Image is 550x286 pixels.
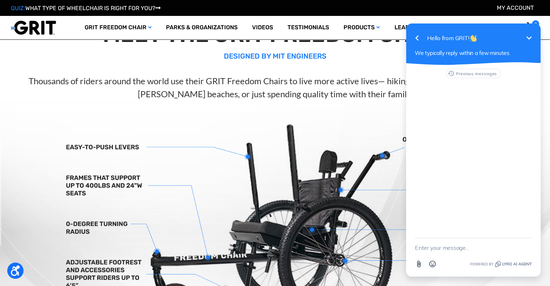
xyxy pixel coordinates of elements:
[14,74,536,101] p: Thousands of riders around the world use their GRIT Freedom Chairs to live more active lives— hik...
[11,5,161,12] a: QUIZ:WHAT TYPE OF WHEELCHAIR IS RIGHT FOR YOU?
[159,16,245,39] a: Parks & Organizations
[11,5,25,12] span: QUIZ:
[11,20,56,35] img: GRIT All-Terrain Wheelchair and Mobility Equipment
[387,16,443,39] a: Learn More
[280,16,336,39] a: Testimonials
[77,16,159,39] a: GRIT Freedom Chair
[120,30,159,37] span: Phone Number
[336,16,387,39] a: Products
[14,51,536,61] p: DESIGNED BY MIT ENGINEERS
[245,16,280,39] a: Videos
[397,16,550,286] iframe: Tidio Chat
[497,4,534,11] a: Account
